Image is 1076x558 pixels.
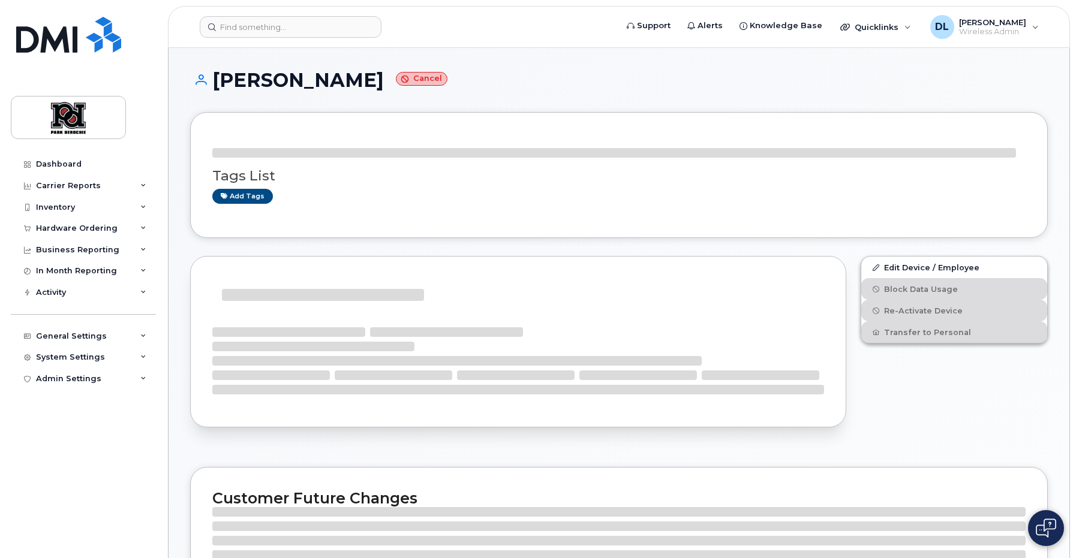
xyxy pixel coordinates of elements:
h2: Customer Future Changes [212,489,1026,507]
button: Re-Activate Device [861,300,1047,321]
span: Re-Activate Device [884,306,963,315]
img: Open chat [1036,518,1056,538]
a: Add tags [212,189,273,204]
button: Transfer to Personal [861,321,1047,343]
button: Block Data Usage [861,278,1047,300]
h3: Tags List [212,168,1026,183]
small: Cancel [396,72,447,86]
h1: [PERSON_NAME] [190,70,1048,91]
a: Edit Device / Employee [861,257,1047,278]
